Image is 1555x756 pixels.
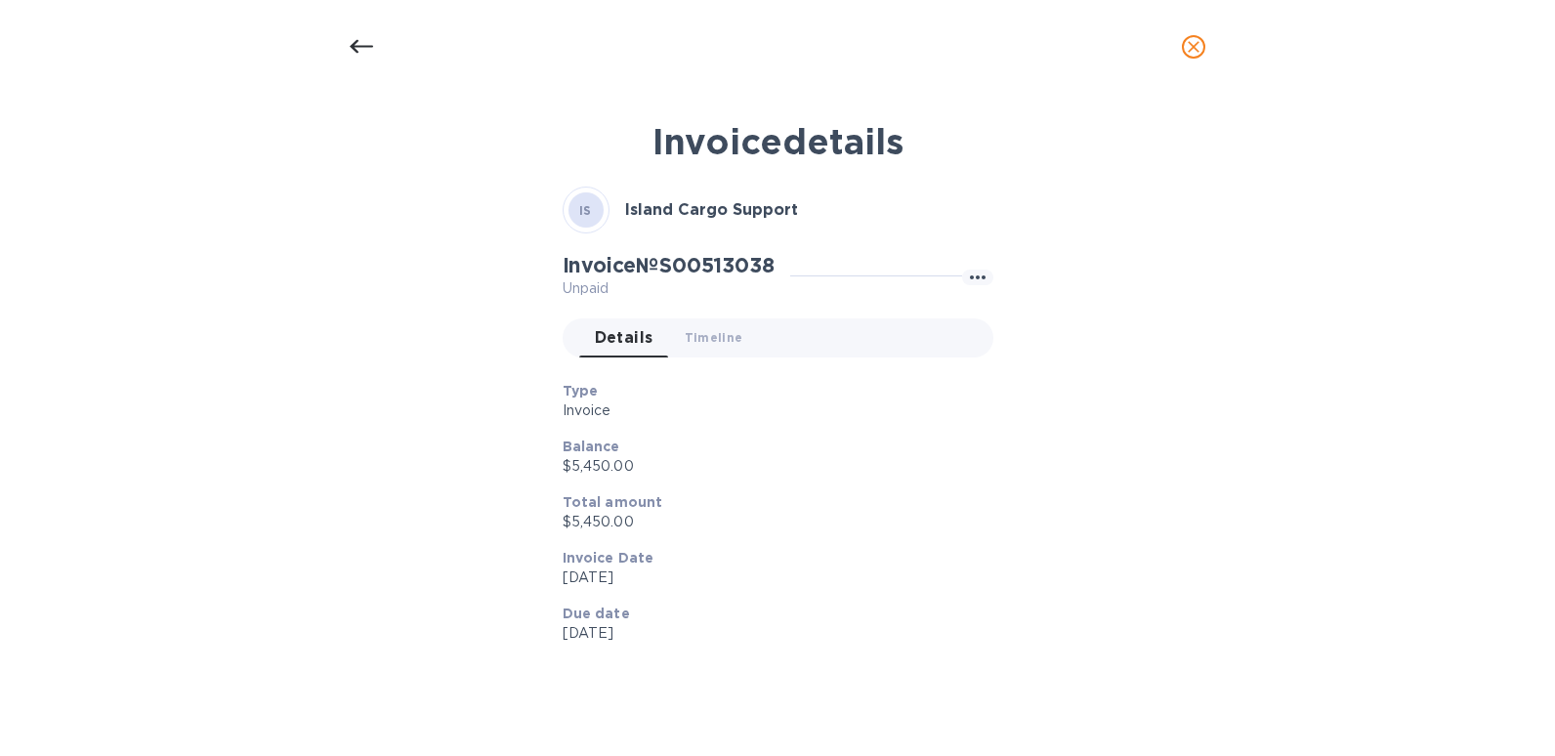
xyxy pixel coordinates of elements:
p: Invoice [563,400,978,421]
b: Island Cargo Support [625,200,798,219]
p: $5,450.00 [563,512,978,532]
button: close [1170,23,1217,70]
span: Timeline [685,327,743,348]
b: Type [563,383,599,399]
p: $5,450.00 [563,456,978,477]
p: [DATE] [563,623,978,644]
b: IS [579,203,592,218]
p: Unpaid [563,278,775,299]
b: Invoice Date [563,550,654,566]
h2: Invoice № S00513038 [563,253,775,277]
b: Total amount [563,494,663,510]
b: Balance [563,439,620,454]
b: Invoice details [652,120,904,163]
span: Details [595,324,653,352]
b: Due date [563,606,630,621]
p: [DATE] [563,567,978,588]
